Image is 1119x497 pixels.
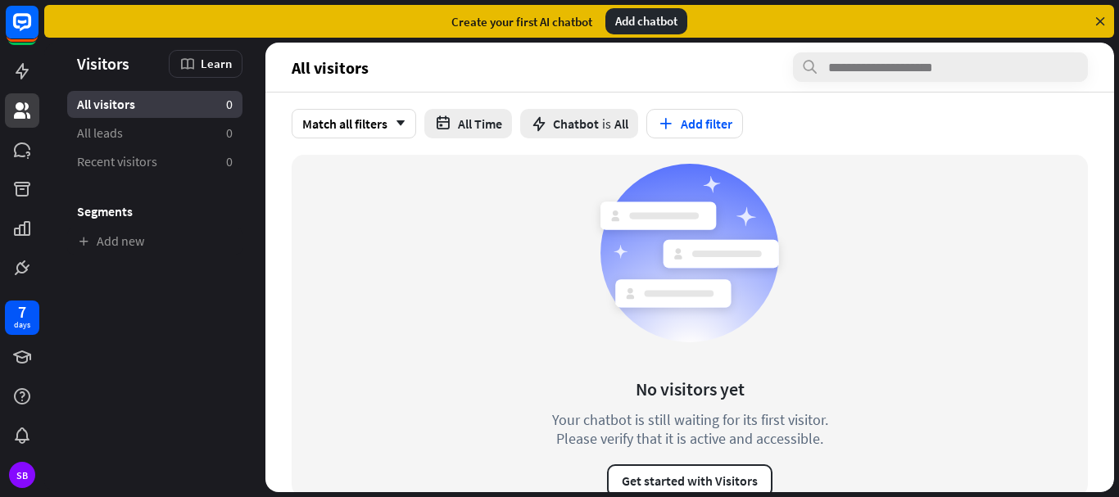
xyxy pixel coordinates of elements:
[67,148,242,175] a: Recent visitors 0
[67,203,242,219] h3: Segments
[424,109,512,138] button: All Time
[226,153,233,170] aside: 0
[77,54,129,73] span: Visitors
[522,410,858,448] div: Your chatbot is still waiting for its first visitor. Please verify that it is active and accessible.
[636,377,745,400] div: No visitors yet
[77,153,157,170] span: Recent visitors
[387,119,405,129] i: arrow_down
[602,115,611,132] span: is
[5,300,39,335] a: 7 days
[553,115,599,132] span: Chatbot
[9,462,35,488] div: SB
[67,228,242,255] a: Add new
[292,109,416,138] div: Match all filters
[67,120,242,147] a: All leads 0
[292,58,369,77] span: All visitors
[77,124,123,142] span: All leads
[451,14,592,29] div: Create your first AI chatbot
[607,464,772,497] button: Get started with Visitors
[14,319,30,331] div: days
[77,96,135,113] span: All visitors
[646,109,743,138] button: Add filter
[18,305,26,319] div: 7
[605,8,687,34] div: Add chatbot
[13,7,62,56] button: Open LiveChat chat widget
[226,124,233,142] aside: 0
[226,96,233,113] aside: 0
[201,56,232,71] span: Learn
[614,115,628,132] span: All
